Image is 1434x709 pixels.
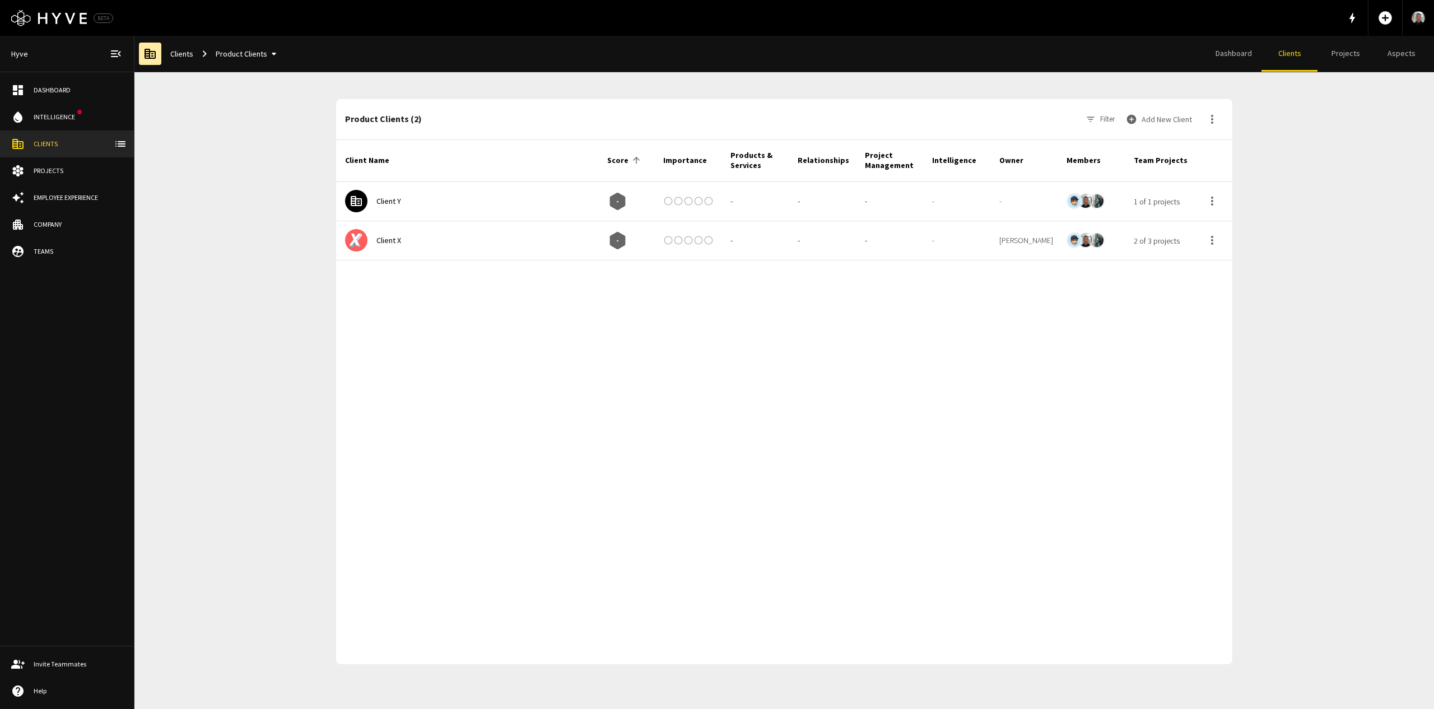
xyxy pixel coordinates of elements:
[34,193,123,203] div: Employee Experience
[1068,194,1081,208] img: Tom Lynch
[798,195,800,207] p: -
[1082,108,1119,130] button: Filter
[1205,36,1261,72] a: Dashboard
[932,155,976,165] div: Intelligence
[1134,235,1180,246] button: 2 of 3 projects
[659,138,726,183] div: Importance
[376,235,401,245] a: Client X
[34,85,123,95] div: Dashboard
[1261,36,1317,72] a: Clients
[616,235,619,246] p: -
[865,235,867,246] p: -
[1068,234,1081,247] img: Tom Lynch
[793,138,860,183] div: Relationships
[928,221,995,260] div: -
[7,44,32,64] a: Hyve
[211,44,285,64] button: Product Clients
[1067,155,1101,165] div: Members
[1067,193,1082,209] div: Tom Lynch
[928,138,995,183] div: Intelligence
[336,138,603,183] div: Client Name
[166,44,198,64] a: Clients
[798,155,849,165] div: Relationships
[345,229,367,251] img: x-letter_53876-60368.jpg
[607,230,628,251] div: Collecting
[1374,36,1430,72] a: Aspects
[663,155,707,165] div: Importance
[34,246,123,256] div: Teams
[34,686,123,696] div: Help
[1089,232,1105,248] div: Victor Ivanov
[999,155,1023,165] div: Owner
[34,166,123,176] div: Projects
[34,139,123,149] div: Clients
[1134,196,1180,207] button: 1 of 1 projects
[1124,108,1196,130] button: Add New Client
[726,138,793,183] div: Products & Services
[1089,193,1105,209] div: Victor Ivanov
[34,659,123,669] div: Invite Teammates
[730,195,733,207] p: -
[999,235,1053,246] div: Anthony Yam
[1079,192,1092,210] img: Anthony Yam
[607,191,628,212] div: Collecting
[730,150,789,170] div: Products & Services
[730,235,733,246] p: -
[865,195,867,207] p: -
[34,112,80,122] div: Intelligence
[628,152,644,168] button: Sort
[999,195,1002,207] div: -
[1078,193,1093,209] div: Anthony Yam
[860,138,928,183] div: Project Management
[376,196,401,206] a: Client Y
[1090,231,1104,249] img: Victor Ivanov
[345,155,389,165] div: Client Name
[1062,138,1129,183] div: Members
[1317,36,1374,72] a: Projects
[995,138,1062,183] div: Owner
[1078,232,1093,248] div: Anthony Yam
[1067,232,1082,248] div: Tom Lynch
[798,235,800,246] p: -
[607,155,628,165] div: Score
[616,195,619,207] p: -
[603,138,659,183] div: Score
[109,133,132,155] button: client-list
[1377,10,1393,26] span: add_circle
[1129,138,1196,183] div: Team Projects
[1412,9,1425,27] img: User Avatar
[1373,6,1398,30] button: Add
[1079,231,1092,249] img: Anthony Yam
[34,220,123,230] div: Company
[1205,36,1430,72] div: client navigation tabs
[1090,192,1104,210] img: Victor Ivanov
[865,150,923,170] div: Project Management
[928,182,995,221] div: -
[94,13,113,23] div: BETA
[345,114,1082,124] h2: Product Clients (2)
[1134,155,1188,165] div: Team Projects
[11,110,25,124] span: water_drop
